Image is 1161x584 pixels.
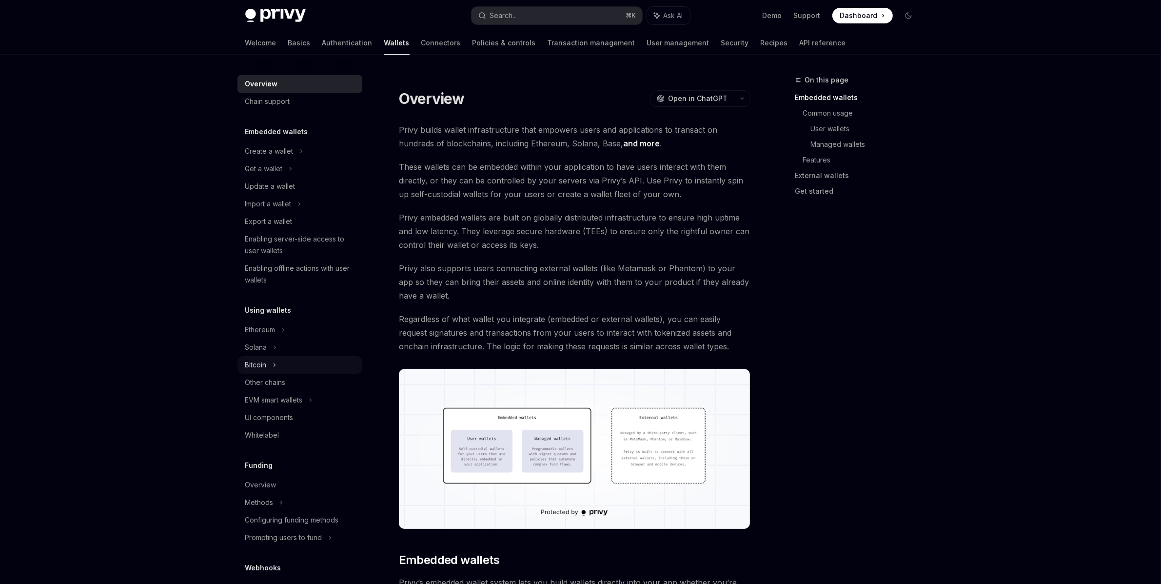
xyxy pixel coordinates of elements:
a: User management [647,31,709,55]
a: External wallets [795,168,924,183]
span: Regardless of what wallet you integrate (embedded or external wallets), you can easily request si... [399,312,750,353]
a: Welcome [245,31,276,55]
div: Update a wallet [245,181,295,192]
a: Chain support [237,93,362,110]
a: User wallets [811,121,924,137]
span: Dashboard [840,11,878,20]
h5: Embedded wallets [245,126,308,138]
div: Get a wallet [245,163,283,175]
div: Export a wallet [245,216,293,227]
a: Dashboard [832,8,893,23]
span: Privy also supports users connecting external wallets (like Metamask or Phantom) to your app so t... [399,262,750,302]
div: Methods [245,497,274,508]
div: Other chains [245,377,286,388]
div: Overview [245,479,276,491]
a: Demo [763,11,782,20]
div: UI components [245,412,294,423]
a: UI components [237,409,362,426]
h5: Using wallets [245,304,292,316]
a: Features [803,152,924,168]
span: Ask AI [664,11,683,20]
span: Embedded wallets [399,552,499,568]
span: On this page [805,74,849,86]
a: Get started [795,183,924,199]
img: images/walletoverview.png [399,369,750,529]
a: Managed wallets [811,137,924,152]
a: Overview [237,476,362,494]
span: Privy builds wallet infrastructure that empowers users and applications to transact on hundreds o... [399,123,750,150]
a: Enabling offline actions with user wallets [237,260,362,289]
h1: Overview [399,90,465,107]
a: Policies & controls [472,31,536,55]
button: Toggle dark mode [901,8,916,23]
a: and more [623,139,660,149]
h5: Webhooks [245,562,281,574]
div: Create a wallet [245,145,294,157]
a: API reference [800,31,846,55]
a: Common usage [803,105,924,121]
a: Export a wallet [237,213,362,230]
h5: Funding [245,460,273,471]
div: Whitelabel [245,429,279,441]
a: Authentication [322,31,373,55]
a: Overview [237,75,362,93]
button: Search...⌘K [472,7,642,24]
button: Open in ChatGPT [650,90,734,107]
div: Import a wallet [245,198,292,210]
a: Enabling server-side access to user wallets [237,230,362,260]
a: Security [721,31,749,55]
div: Search... [490,10,517,21]
div: Configuring funding methods [245,514,339,526]
a: Recipes [761,31,788,55]
div: Bitcoin [245,359,267,371]
a: Other chains [237,374,362,391]
span: Open in ChatGPT [669,94,728,103]
div: Ethereum [245,324,275,336]
a: Wallets [384,31,410,55]
a: Whitelabel [237,426,362,444]
a: Basics [288,31,311,55]
a: Update a wallet [237,178,362,195]
a: Configuring funding methods [237,511,362,529]
a: Embedded wallets [795,90,924,105]
div: Enabling offline actions with user wallets [245,262,356,286]
span: These wallets can be embedded within your application to have users interact with them directly, ... [399,160,750,201]
div: Enabling server-side access to user wallets [245,233,356,257]
img: dark logo [245,9,306,22]
span: Privy embedded wallets are built on globally distributed infrastructure to ensure high uptime and... [399,211,750,252]
button: Ask AI [647,7,690,24]
a: Support [794,11,821,20]
span: ⌘ K [626,12,636,20]
a: Transaction management [548,31,635,55]
div: Prompting users to fund [245,532,322,544]
div: Overview [245,78,278,90]
div: EVM smart wallets [245,394,303,406]
a: Connectors [421,31,461,55]
div: Chain support [245,96,290,107]
div: Solana [245,342,267,353]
